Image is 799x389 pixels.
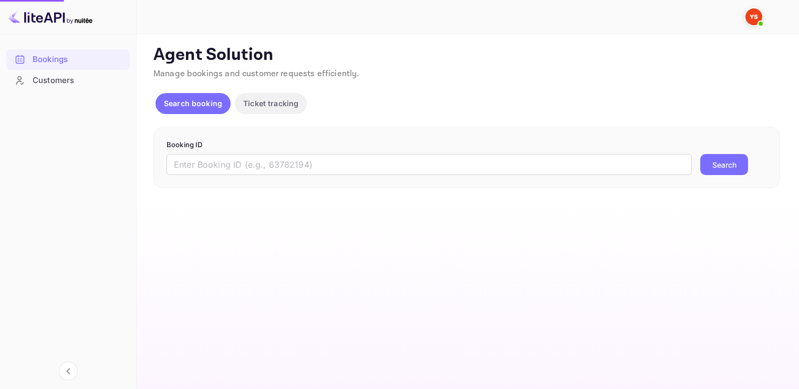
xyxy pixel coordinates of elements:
[6,49,130,70] div: Bookings
[33,54,124,66] div: Bookings
[167,154,692,175] input: Enter Booking ID (e.g., 63782194)
[59,362,78,381] button: Collapse navigation
[6,70,130,91] div: Customers
[243,98,298,109] p: Ticket tracking
[167,140,767,150] p: Booking ID
[8,8,92,25] img: LiteAPI logo
[700,154,748,175] button: Search
[745,8,762,25] img: Yandex Support
[153,45,780,66] p: Agent Solution
[6,70,130,90] a: Customers
[6,49,130,69] a: Bookings
[33,75,124,87] div: Customers
[153,68,359,79] span: Manage bookings and customer requests efficiently.
[164,98,222,109] p: Search booking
